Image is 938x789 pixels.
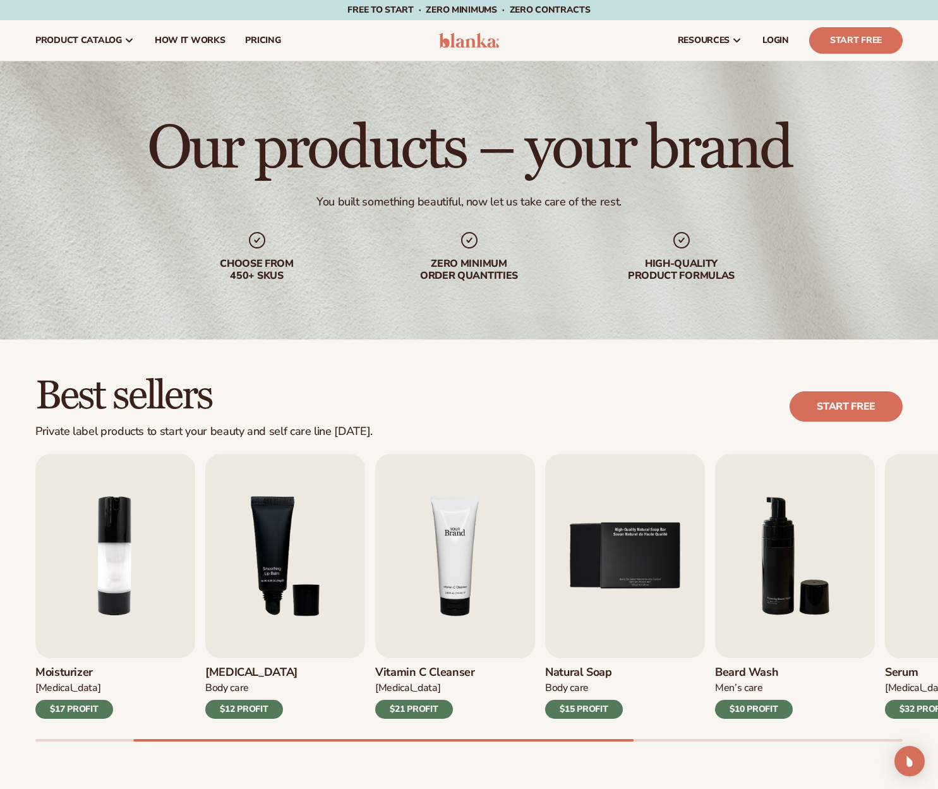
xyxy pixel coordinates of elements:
a: LOGIN [752,20,799,61]
span: LOGIN [762,35,789,46]
h3: Beard Wash [715,666,793,680]
h3: Natural Soap [545,666,623,680]
h1: Our products – your brand [147,119,791,180]
div: $12 PROFIT [205,700,283,719]
div: $15 PROFIT [545,700,623,719]
span: product catalog [35,35,122,46]
span: pricing [245,35,280,46]
a: 5 / 9 [545,454,705,719]
a: 4 / 9 [375,454,535,719]
div: Body Care [545,682,623,695]
a: 3 / 9 [205,454,365,719]
div: High-quality product formulas [601,258,762,282]
a: resources [668,20,752,61]
a: product catalog [25,20,145,61]
a: 6 / 9 [715,454,875,719]
div: $17 PROFIT [35,700,113,719]
h3: Moisturizer [35,666,113,680]
h3: [MEDICAL_DATA] [205,666,298,680]
a: How It Works [145,20,236,61]
a: Start Free [809,27,903,54]
a: 2 / 9 [35,454,195,719]
div: $21 PROFIT [375,700,453,719]
div: Choose from 450+ Skus [176,258,338,282]
a: pricing [235,20,291,61]
h2: Best sellers [35,375,373,417]
img: Shopify Image 5 [375,454,535,658]
div: Men’s Care [715,682,793,695]
div: $10 PROFIT [715,700,793,719]
span: Free to start · ZERO minimums · ZERO contracts [347,4,590,16]
div: Open Intercom Messenger [894,746,925,776]
span: resources [678,35,730,46]
div: [MEDICAL_DATA] [35,682,113,695]
img: logo [439,33,499,48]
h3: Vitamin C Cleanser [375,666,475,680]
span: How It Works [155,35,225,46]
a: Start free [790,391,903,422]
div: Body Care [205,682,298,695]
div: Zero minimum order quantities [388,258,550,282]
div: Private label products to start your beauty and self care line [DATE]. [35,425,373,439]
div: [MEDICAL_DATA] [375,682,475,695]
div: You built something beautiful, now let us take care of the rest. [316,195,622,209]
